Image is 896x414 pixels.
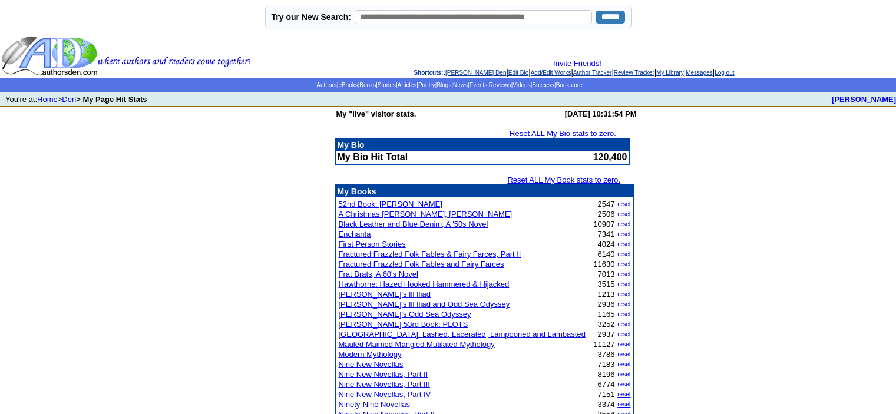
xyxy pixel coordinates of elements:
[617,341,630,347] a: reset
[593,340,614,349] font: 11127
[338,187,632,196] p: My Books
[453,82,468,88] a: News
[531,69,571,76] a: Add/Edit Works
[617,221,630,227] a: reset
[470,82,488,88] a: Events
[598,290,615,299] font: 1213
[598,230,615,239] font: 7341
[339,390,431,399] a: Nine New Novellas, Part IV
[617,361,630,367] a: reset
[37,95,58,104] a: Home
[598,310,615,319] font: 1165
[617,321,630,327] a: reset
[339,360,404,369] a: Nine New Novellas
[338,82,358,88] a: eBooks
[1,35,251,77] img: header_logo2.gif
[598,280,615,289] font: 3515
[598,210,615,218] font: 2506
[339,320,468,329] a: [PERSON_NAME] 53rd Book: PLOTS
[598,200,615,208] font: 2547
[593,220,614,228] font: 10907
[507,175,620,184] a: Reset ALL My Book stats to zero.
[617,401,630,408] a: reset
[598,370,615,379] font: 8196
[76,95,147,104] b: > My Page Hit Stats
[253,59,895,77] div: : | | | | | | |
[5,95,147,104] font: You're at: >
[617,241,630,247] a: reset
[339,330,586,339] a: [GEOGRAPHIC_DATA]: Lashed, Lacerated, Lampooned and Lambasted
[339,340,495,349] a: Mauled Maimed Mangled Mutilated Mythology
[445,69,506,76] a: [PERSON_NAME] Den
[339,380,430,389] a: Nine New Novellas, Part III
[617,301,630,307] a: reset
[617,261,630,267] a: reset
[617,371,630,377] a: reset
[316,82,336,88] a: Authors
[339,370,428,379] a: Nine New Novellas, Part II
[617,201,630,207] a: reset
[339,400,410,409] a: Ninety-Nine Novellas
[339,260,504,269] a: Fractured Frazzled Folk Fables and Fairy Farces
[617,351,630,357] a: reset
[272,12,351,22] label: Try our New Search:
[565,110,637,118] b: [DATE] 10:31:54 PM
[598,240,615,249] font: 4024
[338,152,408,162] b: My Bio Hit Total
[414,69,443,76] span: Shortcuts:
[617,251,630,257] a: reset
[617,291,630,297] a: reset
[339,240,406,249] a: First Person Stories
[614,69,654,76] a: Review Tracker
[598,360,615,369] font: 7183
[489,82,511,88] a: Reviews
[656,69,684,76] a: My Library
[832,95,896,104] a: [PERSON_NAME]
[359,82,376,88] a: Books
[532,82,554,88] a: Success
[62,95,76,104] a: Den
[617,381,630,387] a: reset
[556,82,583,88] a: Bookstore
[339,290,431,299] a: [PERSON_NAME]'s Ill Iliad
[339,220,488,228] a: Black Leather and Blue Denim, A '50s Novel
[617,311,630,317] a: reset
[617,211,630,217] a: reset
[339,230,371,239] a: Enchanta
[598,270,615,279] font: 7013
[598,300,615,309] font: 2936
[686,69,713,76] a: Messages
[598,400,615,409] font: 3374
[598,250,615,259] font: 6140
[598,380,615,389] font: 6774
[339,250,521,259] a: Fractured Frazzled Folk Fables & Fairy Farces, Part II
[617,271,630,277] a: reset
[617,231,630,237] a: reset
[617,331,630,337] a: reset
[617,281,630,287] a: reset
[339,210,513,218] a: A Christmas [PERSON_NAME], [PERSON_NAME]
[593,260,614,269] font: 11630
[598,390,615,399] font: 7151
[715,69,734,76] a: Log out
[378,82,396,88] a: Stories
[397,82,416,88] a: Articles
[617,391,630,398] a: reset
[553,59,601,68] a: Invite Friends!
[339,280,510,289] a: Hawthorne: Hazed Hooked Hammered & Hijacked
[508,69,528,76] a: Edit Bio
[598,330,615,339] font: 2937
[593,152,627,162] font: 120,400
[510,129,616,138] a: Reset ALL My Bio stats to zero.
[513,82,530,88] a: Videos
[338,140,627,150] p: My Bio
[336,110,416,118] b: My "live" visitor stats.
[339,300,510,309] a: [PERSON_NAME]'s Ill Iliad and Odd Sea Odyssey
[573,69,612,76] a: Author Tracker
[418,82,435,88] a: Poetry
[598,320,615,329] font: 3252
[339,270,418,279] a: Frat Brats, A 60's Novel
[339,310,471,319] a: [PERSON_NAME]'s Odd Sea Odyssey
[339,350,402,359] a: Modern Mythology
